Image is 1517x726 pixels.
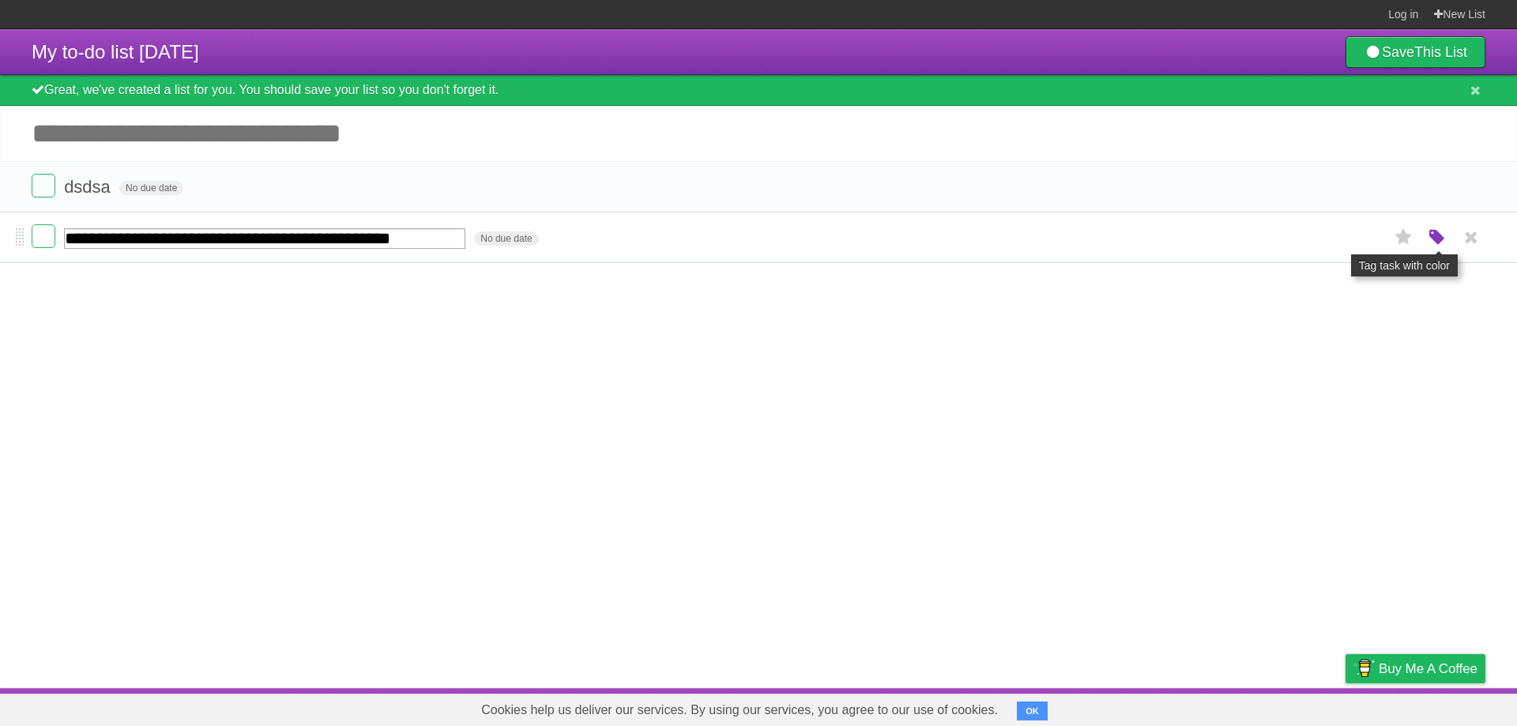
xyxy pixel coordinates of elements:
[1353,655,1375,682] img: Buy me a coffee
[119,181,183,195] span: No due date
[1346,654,1485,683] a: Buy me a coffee
[1346,36,1485,68] a: SaveThis List
[32,224,55,248] label: Done
[1389,224,1419,250] label: Star task
[1017,702,1048,720] button: OK
[1386,692,1485,722] a: Suggest a feature
[1135,692,1169,722] a: About
[1414,44,1467,60] b: This List
[64,177,115,197] span: dsdsa
[32,41,199,62] span: My to-do list [DATE]
[465,694,1014,726] span: Cookies help us deliver our services. By using our services, you agree to our use of cookies.
[32,174,55,197] label: Done
[474,231,538,246] span: No due date
[1325,692,1366,722] a: Privacy
[1271,692,1306,722] a: Terms
[1188,692,1252,722] a: Developers
[1379,655,1477,683] span: Buy me a coffee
